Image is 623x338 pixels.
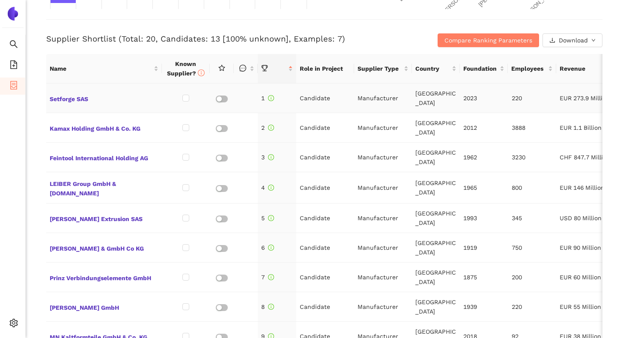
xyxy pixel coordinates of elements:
[508,233,556,263] td: 750
[444,36,532,45] span: Compare Ranking Parameters
[198,69,205,76] span: info-circle
[261,303,274,310] span: 8
[261,274,274,281] span: 7
[6,7,20,21] img: Logo
[50,212,158,224] span: [PERSON_NAME] Extrusion SAS
[549,37,555,44] span: download
[508,172,556,203] td: 800
[268,95,274,101] span: info-circle
[460,143,508,172] td: 1962
[460,203,508,233] td: 1993
[50,122,158,133] span: Kamax Holding GmbH & Co. KG
[460,84,508,113] td: 2023
[508,203,556,233] td: 345
[234,54,258,84] th: this column is sortable
[543,33,602,47] button: downloadDownloaddown
[261,95,274,102] span: 1
[50,93,158,104] span: Setforge SAS
[412,203,460,233] td: [GEOGRAPHIC_DATA]
[268,304,274,310] span: info-circle
[50,152,158,163] span: Feintool International Holding AG
[261,154,274,161] span: 3
[508,113,556,143] td: 3888
[508,263,556,292] td: 200
[296,233,354,263] td: Candidate
[9,57,18,75] span: file-add
[50,177,158,198] span: LEIBER Group GmbH & [DOMAIN_NAME]
[354,203,412,233] td: Manufacturer
[438,33,539,47] button: Compare Ranking Parameters
[296,203,354,233] td: Candidate
[296,263,354,292] td: Candidate
[460,292,508,322] td: 1939
[412,113,460,143] td: [GEOGRAPHIC_DATA]
[508,54,556,84] th: this column's title is Employees,this column is sortable
[412,292,460,322] td: [GEOGRAPHIC_DATA]
[354,84,412,113] td: Manufacturer
[354,292,412,322] td: Manufacturer
[354,172,412,203] td: Manufacturer
[261,124,274,131] span: 2
[460,113,508,143] td: 2012
[560,124,621,131] span: EUR 1.1 Billion (2023)
[261,65,268,72] span: trophy
[508,84,556,113] td: 220
[46,33,417,45] h3: Supplier Shortlist (Total: 20, Candidates: 13 [100% unknown], Examples: 7)
[261,244,274,251] span: 6
[460,172,508,203] td: 1965
[463,64,498,73] span: Foundation
[412,172,460,203] td: [GEOGRAPHIC_DATA]
[412,263,460,292] td: [GEOGRAPHIC_DATA]
[296,143,354,172] td: Candidate
[508,143,556,172] td: 3230
[412,233,460,263] td: [GEOGRAPHIC_DATA]
[268,215,274,221] span: info-circle
[50,301,158,312] span: [PERSON_NAME] GmbH
[218,65,225,72] span: star
[559,36,588,45] span: Download
[167,60,205,77] span: Known Supplier?
[412,54,460,84] th: this column's title is Country,this column is sortable
[268,274,274,280] span: info-circle
[268,245,274,251] span: info-circle
[296,113,354,143] td: Candidate
[268,154,274,160] span: info-circle
[50,64,152,73] span: Name
[239,65,246,72] span: message
[50,272,158,283] span: Prinz Verbindungselemente GmbH
[50,242,158,253] span: [PERSON_NAME] & GmbH Co KG
[354,54,412,84] th: this column's title is Supplier Type,this column is sortable
[354,113,412,143] td: Manufacturer
[9,316,18,333] span: setting
[296,292,354,322] td: Candidate
[46,54,162,84] th: this column's title is Name,this column is sortable
[9,37,18,54] span: search
[508,292,556,322] td: 220
[354,263,412,292] td: Manufacturer
[354,233,412,263] td: Manufacturer
[268,125,274,131] span: info-circle
[354,143,412,172] td: Manufacturer
[358,64,402,73] span: Supplier Type
[261,215,274,221] span: 5
[460,54,508,84] th: this column's title is Foundation,this column is sortable
[412,143,460,172] td: [GEOGRAPHIC_DATA]
[268,185,274,191] span: info-circle
[591,38,596,43] span: down
[412,84,460,113] td: [GEOGRAPHIC_DATA]
[296,84,354,113] td: Candidate
[261,184,274,191] span: 4
[511,64,546,73] span: Employees
[9,78,18,95] span: container
[460,263,508,292] td: 1875
[296,172,354,203] td: Candidate
[415,64,450,73] span: Country
[296,54,354,84] th: Role in Project
[460,233,508,263] td: 1919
